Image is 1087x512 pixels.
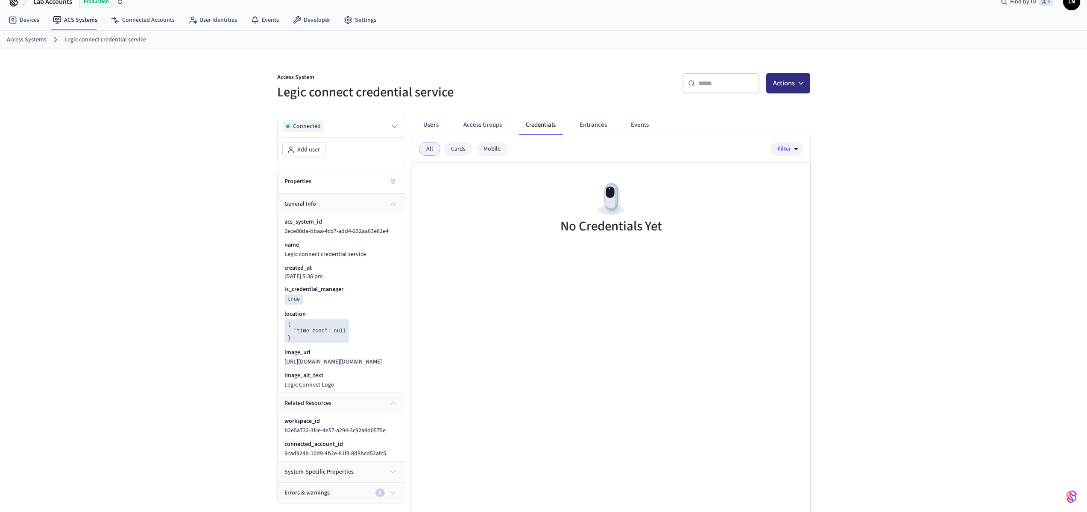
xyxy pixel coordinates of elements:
button: related resources [278,393,405,413]
div: All [419,142,440,156]
p: name [284,241,299,249]
div: general info [278,214,405,393]
p: [DATE] 5:36 pm [284,273,323,280]
img: Devices Empty State [592,180,630,218]
span: Add user [297,145,320,154]
a: ACS Systems [46,12,104,28]
div: Cards [444,142,473,156]
img: SeamLogoGradient.69752ec5.svg [1066,490,1077,503]
p: image_url [284,348,311,357]
a: Developer [286,12,337,28]
button: general info [278,194,405,214]
a: Legic connect credential service [64,35,146,44]
button: Actions [766,73,810,93]
h2: Properties [284,177,311,186]
pre: true [284,294,304,305]
button: Add user [283,143,325,157]
p: created_at [284,264,312,272]
div: Mobile [476,142,508,156]
span: Connected [293,122,321,131]
span: Legic connect credential service [284,250,366,259]
span: [URL][DOMAIN_NAME][DOMAIN_NAME] [284,358,382,366]
button: Access Groups [457,115,509,135]
p: location [284,310,306,318]
h5: No Credentials Yet [560,218,662,235]
span: system-specific properties [284,468,354,477]
span: related resources [284,399,331,408]
button: Users [416,115,446,135]
p: image_alt_text [284,371,323,380]
a: Settings [337,12,383,28]
div: 0 [375,489,385,497]
p: acs_system_id [284,218,322,226]
button: system-specific properties [278,462,405,482]
a: User Identities [182,12,244,28]
button: Filter [771,142,803,156]
span: b2e5a732-3fce-4e57-a294-3c92a4d0575e [284,426,386,435]
button: Entrances [573,115,614,135]
button: Connected [283,120,400,132]
span: Errors & warnings [284,489,330,497]
button: Credentials [519,115,563,135]
p: is_credential_manager [284,285,343,294]
span: Legic Connect Logo [284,381,334,389]
a: Events [244,12,286,28]
p: workspace_id [284,417,320,425]
pre: { "time_zone": null } [284,319,350,343]
span: 2ece80da-bbaa-4cb7-add4-232aa63e81e4 [284,227,389,236]
a: Access Systems [7,35,47,44]
h5: Legic connect credential service [277,84,539,101]
p: Access System [277,73,539,84]
button: Errors & warnings0 [278,483,405,503]
button: Events [624,115,656,135]
div: related resources [278,413,405,461]
span: general info [284,200,316,209]
a: Connected Accounts [104,12,182,28]
span: 9cad924b-10d9-4b2e-81f3-8d8bcd52afc5 [284,449,386,458]
a: Devices [2,12,46,28]
p: connected_account_id [284,440,343,448]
